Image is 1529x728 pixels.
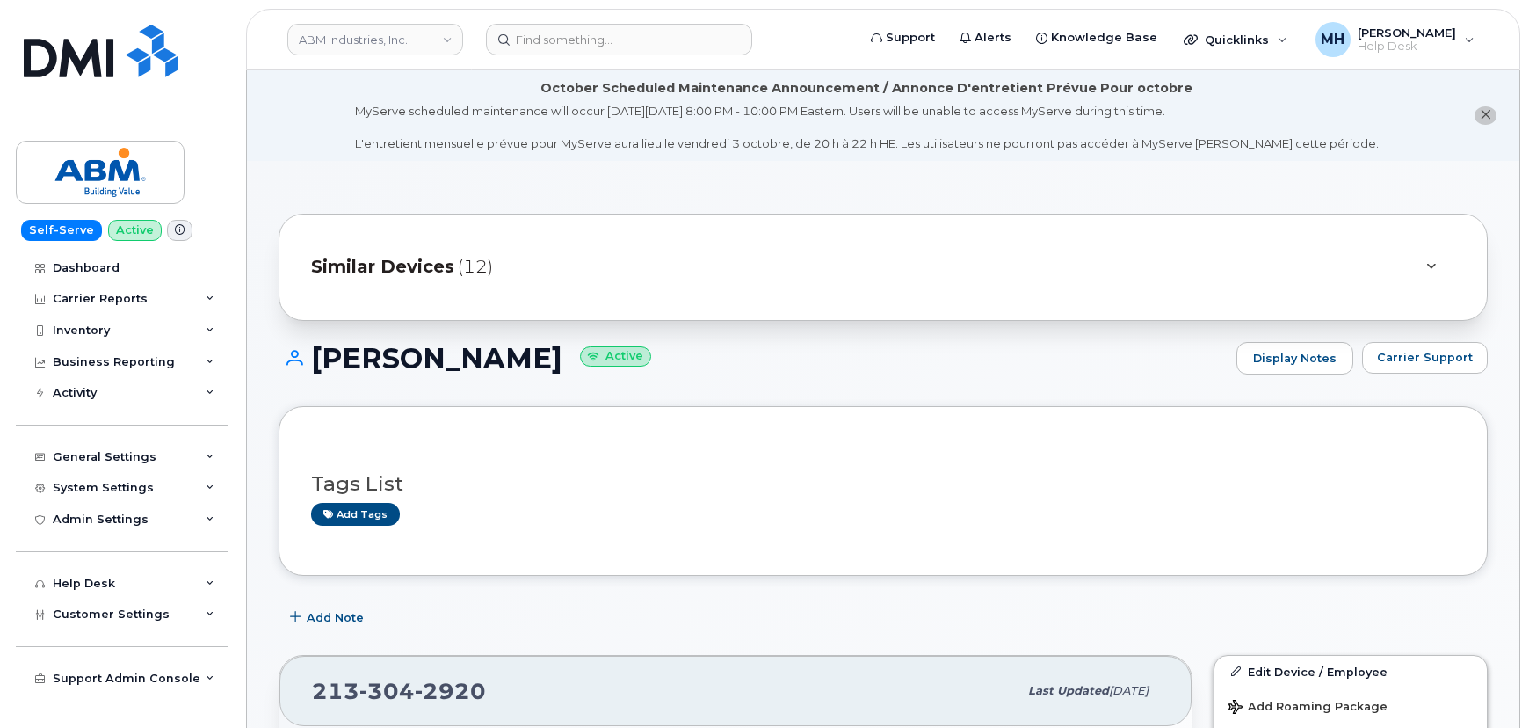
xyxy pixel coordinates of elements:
div: October Scheduled Maintenance Announcement / Annonce D'entretient Prévue Pour octobre [540,79,1192,98]
span: Carrier Support [1377,349,1473,366]
button: Add Note [279,602,379,634]
small: Active [580,346,651,367]
span: (12) [458,254,493,280]
span: 2920 [415,678,486,704]
span: Add Note [307,609,364,626]
button: Add Roaming Package [1214,688,1487,724]
button: close notification [1475,106,1496,125]
a: Display Notes [1236,342,1353,375]
button: Carrier Support [1362,342,1488,374]
a: Edit Device / Employee [1214,656,1487,688]
span: 304 [359,678,415,704]
a: Add tags [311,503,400,525]
div: MyServe scheduled maintenance will occur [DATE][DATE] 8:00 PM - 10:00 PM Eastern. Users will be u... [355,103,1379,152]
span: [DATE] [1109,684,1149,697]
span: 213 [312,678,486,704]
span: Last updated [1028,684,1109,697]
h3: Tags List [311,473,1455,495]
span: Similar Devices [311,254,454,280]
span: Add Roaming Package [1228,700,1388,717]
h1: [PERSON_NAME] [279,343,1228,374]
